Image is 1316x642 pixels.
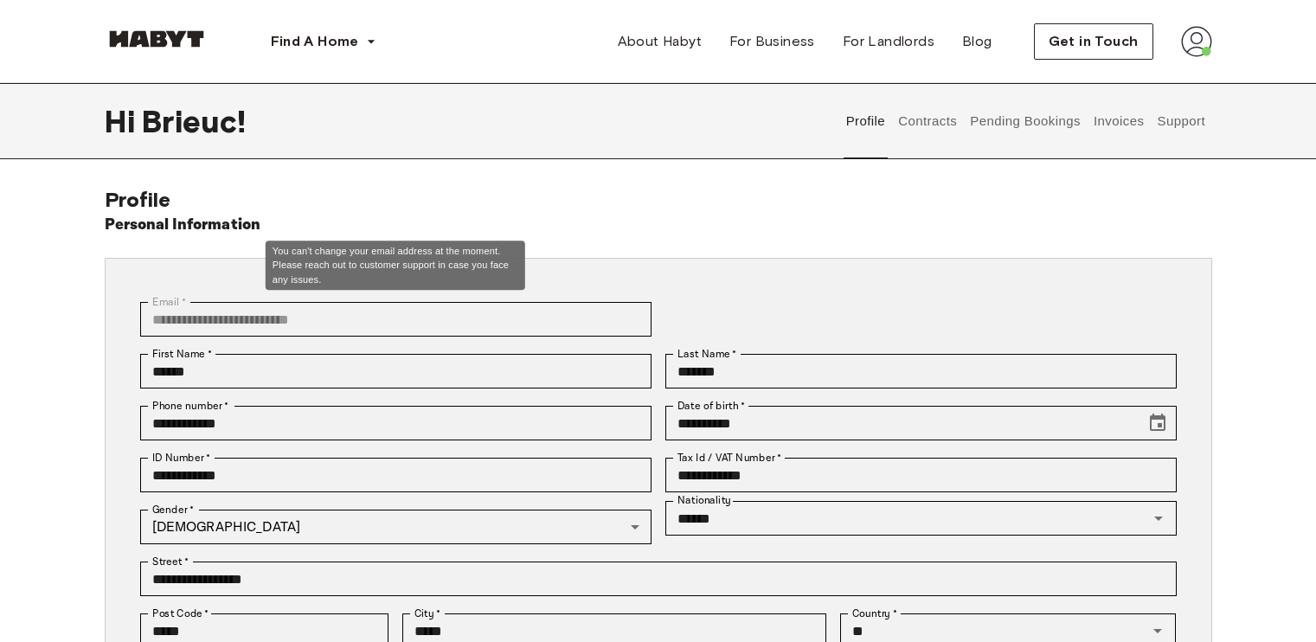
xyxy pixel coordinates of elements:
[852,606,897,621] label: Country
[257,24,390,59] button: Find A Home
[677,450,781,465] label: Tax Id / VAT Number
[677,493,731,508] label: Nationality
[105,187,171,212] span: Profile
[152,502,194,517] label: Gender
[266,241,525,291] div: You can't change your email address at the moment. Please reach out to customer support in case y...
[152,398,229,414] label: Phone number
[152,294,186,310] label: Email
[152,450,210,465] label: ID Number
[1140,406,1175,440] button: Choose date, selected date is Mar 10, 2003
[1181,26,1212,57] img: avatar
[844,83,888,159] button: Profile
[829,24,948,59] a: For Landlords
[1091,83,1146,159] button: Invoices
[948,24,1006,59] a: Blog
[1034,23,1153,60] button: Get in Touch
[142,103,246,139] span: Brieuc !
[1155,83,1208,159] button: Support
[140,510,652,544] div: [DEMOGRAPHIC_DATA]
[729,31,815,52] span: For Business
[968,83,1083,159] button: Pending Bookings
[962,31,992,52] span: Blog
[152,346,212,362] label: First Name
[1049,31,1139,52] span: Get in Touch
[843,31,934,52] span: For Landlords
[677,346,737,362] label: Last Name
[604,24,716,59] a: About Habyt
[152,554,189,569] label: Street
[716,24,829,59] a: For Business
[414,606,441,621] label: City
[105,103,142,139] span: Hi
[896,83,960,159] button: Contracts
[1146,506,1171,530] button: Open
[618,31,702,52] span: About Habyt
[152,606,209,621] label: Post Code
[271,31,359,52] span: Find A Home
[140,302,652,337] div: You can't change your email address at the moment. Please reach out to customer support in case y...
[105,213,261,237] h6: Personal Information
[839,83,1211,159] div: user profile tabs
[105,30,209,48] img: Habyt
[677,398,745,414] label: Date of birth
